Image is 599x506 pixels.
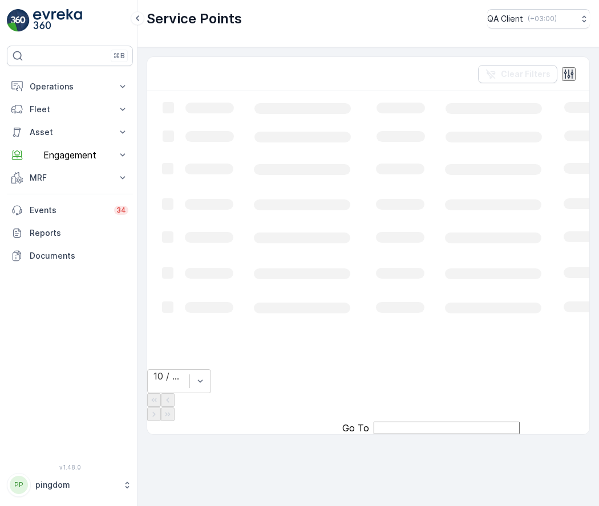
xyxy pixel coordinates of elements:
[7,473,133,497] button: PPpingdom
[153,371,184,381] div: 10 / Page
[147,10,242,28] p: Service Points
[30,126,110,138] p: Asset
[487,13,523,25] p: QA Client
[7,98,133,121] button: Fleet
[30,104,110,115] p: Fleet
[114,51,125,60] p: ⌘B
[7,199,133,222] a: Events34
[7,144,133,166] button: Engagement
[116,206,126,215] p: 34
[33,9,82,32] img: logo_light-DOdMpM7g.png
[30,227,128,239] p: Reports
[30,172,110,183] p: MRF
[478,65,557,83] button: Clear Filters
[30,81,110,92] p: Operations
[342,423,369,433] span: Go To
[10,476,28,494] div: PP
[7,222,133,244] a: Reports
[30,150,110,160] p: Engagement
[7,121,133,144] button: Asset
[30,205,107,216] p: Events
[7,9,30,32] img: logo
[528,14,557,23] p: ( +03:00 )
[501,68,551,80] p: Clear Filters
[487,9,590,28] button: QA Client(+03:00)
[35,479,117,491] p: pingdom
[7,166,133,189] button: MRF
[7,464,133,471] span: v 1.48.0
[30,250,128,262] p: Documents
[7,75,133,98] button: Operations
[7,244,133,267] a: Documents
